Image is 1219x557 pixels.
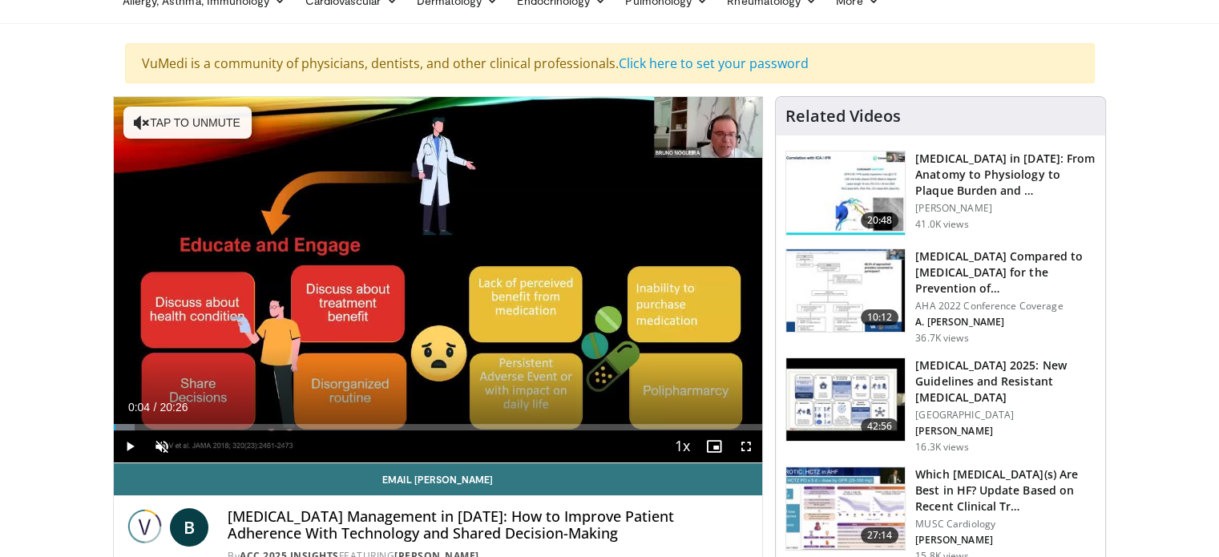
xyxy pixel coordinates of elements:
p: [PERSON_NAME] [915,534,1096,547]
div: VuMedi is a community of physicians, dentists, and other clinical professionals. [125,43,1095,83]
span: 20:48 [861,212,899,228]
p: [PERSON_NAME] [915,425,1096,438]
img: dc76ff08-18a3-4688-bab3-3b82df187678.150x105_q85_crop-smart_upscale.jpg [786,467,905,551]
p: 16.3K views [915,441,968,454]
p: MUSC Cardiology [915,518,1096,531]
img: ACC 2025 Insights [127,508,164,547]
p: A. [PERSON_NAME] [915,316,1096,329]
a: 10:12 [MEDICAL_DATA] Compared to [MEDICAL_DATA] for the Prevention of… AHA 2022 Conference Covera... [785,248,1096,345]
h4: Related Videos [785,107,901,126]
a: Click here to set your password [619,54,809,72]
a: Email [PERSON_NAME] [114,463,763,495]
p: [GEOGRAPHIC_DATA] [915,409,1096,422]
img: 823da73b-7a00-425d-bb7f-45c8b03b10c3.150x105_q85_crop-smart_upscale.jpg [786,151,905,235]
span: 0:04 [128,401,150,414]
span: 42:56 [861,418,899,434]
span: 27:14 [861,527,899,543]
h3: Which [MEDICAL_DATA](s) Are Best in HF? Update Based on Recent Clinical Tr… [915,466,1096,515]
button: Play [114,430,146,462]
p: AHA 2022 Conference Coverage [915,300,1096,313]
span: / [154,401,157,414]
h3: [MEDICAL_DATA] Compared to [MEDICAL_DATA] for the Prevention of… [915,248,1096,297]
h3: [MEDICAL_DATA] 2025: New Guidelines and Resistant [MEDICAL_DATA] [915,357,1096,406]
button: Unmute [146,430,178,462]
button: Enable picture-in-picture mode [698,430,730,462]
video-js: Video Player [114,97,763,463]
h3: [MEDICAL_DATA] in [DATE]: From Anatomy to Physiology to Plaque Burden and … [915,151,1096,199]
h4: [MEDICAL_DATA] Management in [DATE]: How to Improve Patient Adherence With Technology and Shared ... [228,508,749,543]
p: 41.0K views [915,218,968,231]
span: 20:26 [159,401,188,414]
p: [PERSON_NAME] [915,202,1096,215]
button: Playback Rate [666,430,698,462]
img: 280bcb39-0f4e-42eb-9c44-b41b9262a277.150x105_q85_crop-smart_upscale.jpg [786,358,905,442]
div: Progress Bar [114,424,763,430]
a: 20:48 [MEDICAL_DATA] in [DATE]: From Anatomy to Physiology to Plaque Burden and … [PERSON_NAME] 4... [785,151,1096,236]
img: 7c0f9b53-1609-4588-8498-7cac8464d722.150x105_q85_crop-smart_upscale.jpg [786,249,905,333]
a: B [170,508,208,547]
button: Tap to unmute [123,107,252,139]
span: 10:12 [861,309,899,325]
button: Fullscreen [730,430,762,462]
p: 36.7K views [915,332,968,345]
a: 42:56 [MEDICAL_DATA] 2025: New Guidelines and Resistant [MEDICAL_DATA] [GEOGRAPHIC_DATA] [PERSON_... [785,357,1096,454]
